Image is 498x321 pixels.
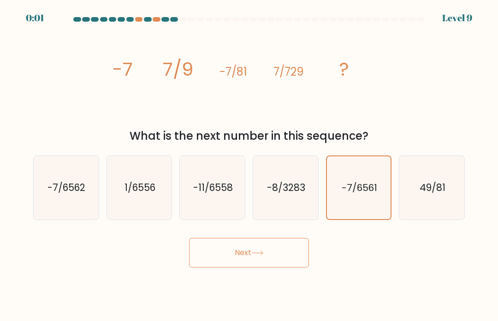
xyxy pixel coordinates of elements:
tspan: 7/729 [273,64,304,79]
tspan: -7/81 [219,64,247,79]
tspan: 7/9 [163,56,193,82]
text: -7/6562 [48,181,86,194]
text: -8/3283 [267,181,305,194]
div: What is the next number in this sequence? [39,128,459,144]
div: Level 9 [442,11,472,25]
tspan: -7 [113,56,133,82]
text: 49/81 [420,181,445,194]
text: -11/6558 [193,181,233,194]
text: 1/6556 [125,181,155,194]
div: 0:01 [26,11,44,25]
text: -7/6561 [342,181,377,194]
button: Next [189,238,309,267]
tspan: ? [339,56,349,82]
